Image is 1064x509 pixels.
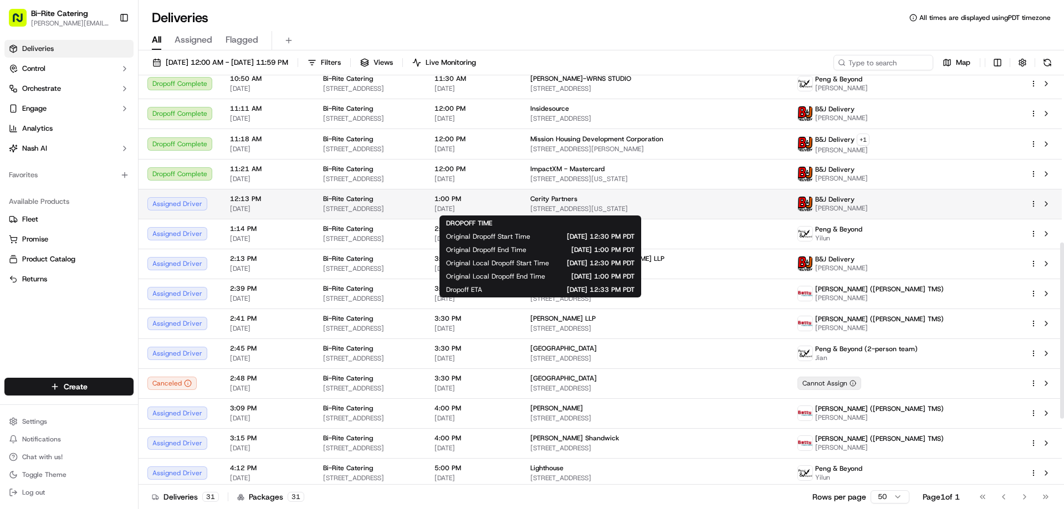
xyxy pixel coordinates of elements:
[323,254,373,263] span: Bi-Rite Catering
[434,344,513,353] span: 3:30 PM
[815,413,944,422] span: [PERSON_NAME]
[815,264,868,273] span: [PERSON_NAME]
[303,55,346,70] button: Filters
[530,104,569,113] span: Insidesource
[323,284,373,293] span: Bi-Rite Catering
[323,194,373,203] span: Bi-Rite Catering
[4,100,134,117] button: Engage
[94,162,103,171] div: 💻
[230,474,305,482] span: [DATE]
[323,344,373,353] span: Bi-Rite Catering
[530,145,780,153] span: [STREET_ADDRESS][PERSON_NAME]
[797,377,861,390] button: Cannot Assign
[4,414,134,429] button: Settings
[323,464,373,472] span: Bi-Rite Catering
[22,124,53,133] span: Analytics
[434,384,513,393] span: [DATE]
[22,44,54,54] span: Deliveries
[152,9,208,27] h1: Deliveries
[407,55,481,70] button: Live Monitoring
[22,488,45,497] span: Log out
[815,234,862,243] span: Yilun
[64,381,88,392] span: Create
[4,250,134,268] button: Product Catalog
[4,4,115,31] button: Bi-Rite Catering[PERSON_NAME][EMAIL_ADDRESS][PERSON_NAME][DOMAIN_NAME]
[434,104,513,113] span: 12:00 PM
[434,174,513,183] span: [DATE]
[434,314,513,323] span: 3:30 PM
[4,485,134,500] button: Log out
[230,444,305,453] span: [DATE]
[815,75,862,84] span: Peng & Beyond
[530,464,564,472] span: Lighthouse
[323,145,417,153] span: [STREET_ADDRESS]
[4,449,134,465] button: Chat with us!
[230,384,305,393] span: [DATE]
[815,195,855,204] span: B&J Delivery
[230,314,305,323] span: 2:41 PM
[4,193,134,210] div: Available Products
[9,274,129,284] a: Returns
[230,374,305,383] span: 2:48 PM
[446,285,482,294] span: Dropoff ETA
[815,146,869,155] span: [PERSON_NAME]
[175,33,212,47] span: Assigned
[147,377,197,390] div: Canceled
[812,491,866,502] p: Rows per page
[434,374,513,383] span: 3:30 PM
[230,145,305,153] span: [DATE]
[815,434,944,443] span: [PERSON_NAME] ([PERSON_NAME] TMS)
[29,71,199,83] input: Got a question? Start typing here...
[147,55,293,70] button: [DATE] 12:00 AM - [DATE] 11:59 PM
[923,491,960,502] div: Page 1 of 1
[434,114,513,123] span: [DATE]
[815,225,862,234] span: Peng & Beyond
[815,323,944,332] span: [PERSON_NAME]
[38,106,182,117] div: Start new chat
[323,204,417,213] span: [STREET_ADDRESS]
[22,453,63,461] span: Chat with us!
[230,204,305,213] span: [DATE]
[11,44,202,62] p: Welcome 👋
[530,444,780,453] span: [STREET_ADDRESS]
[548,232,635,241] span: [DATE] 12:30 PM PDT
[530,344,597,353] span: [GEOGRAPHIC_DATA]
[11,162,20,171] div: 📗
[4,80,134,97] button: Orchestrate
[9,214,129,224] a: Fleet
[4,431,134,447] button: Notifications
[530,84,780,93] span: [STREET_ADDRESS]
[323,324,417,333] span: [STREET_ADDRESS]
[22,254,75,264] span: Product Catalog
[798,346,812,361] img: profile_peng_cartwheel.jpg
[22,435,61,444] span: Notifications
[230,224,305,233] span: 1:14 PM
[230,174,305,183] span: [DATE]
[323,474,417,482] span: [STREET_ADDRESS]
[446,232,530,241] span: Original Dropoff Start Time
[4,120,134,137] a: Analytics
[798,466,812,480] img: profile_peng_cartwheel.jpg
[544,245,635,254] span: [DATE] 1:00 PM PDT
[798,316,812,331] img: betty.jpg
[226,33,258,47] span: Flagged
[22,417,47,426] span: Settings
[530,204,780,213] span: [STREET_ADDRESS][US_STATE]
[530,434,619,443] span: [PERSON_NAME] Shandwick
[323,354,417,363] span: [STREET_ADDRESS]
[530,135,663,143] span: Mission Housing Development Corporation
[446,259,549,268] span: Original Local Dropoff Start Time
[434,204,513,213] span: [DATE]
[434,464,513,472] span: 5:00 PM
[434,414,513,423] span: [DATE]
[530,74,631,83] span: [PERSON_NAME]-WRNS STUDIO
[323,384,417,393] span: [STREET_ADDRESS]
[4,230,134,248] button: Promise
[530,174,780,183] span: [STREET_ADDRESS][US_STATE]
[31,8,88,19] span: Bi-Rite Catering
[230,324,305,333] span: [DATE]
[22,214,38,224] span: Fleet
[434,444,513,453] span: [DATE]
[530,324,780,333] span: [STREET_ADDRESS]
[22,274,47,284] span: Returns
